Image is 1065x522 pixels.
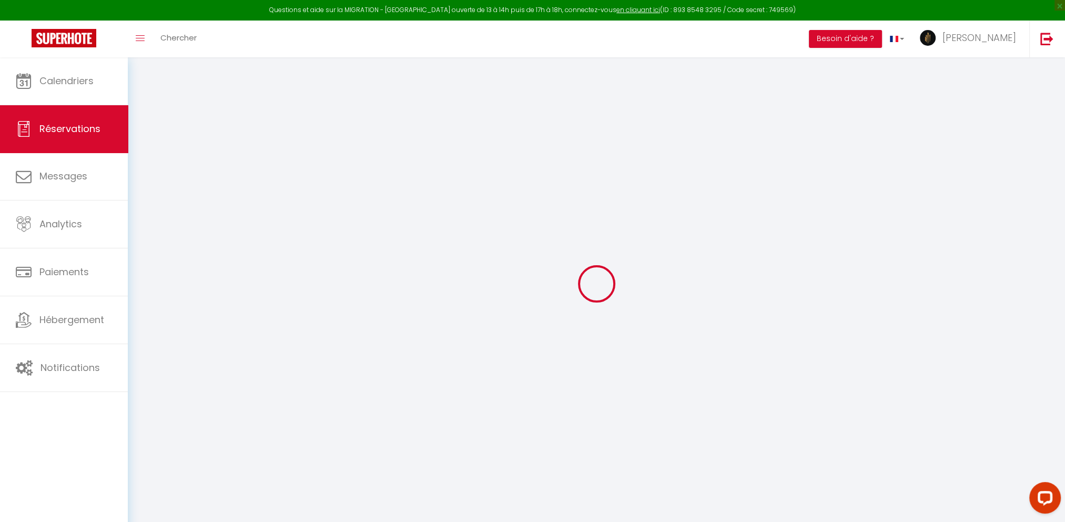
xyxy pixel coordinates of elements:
span: Notifications [40,361,100,374]
a: Chercher [153,21,205,57]
img: Super Booking [32,29,96,47]
a: ... [PERSON_NAME] [912,21,1029,57]
a: en cliquant ici [616,5,660,14]
span: Hébergement [39,313,104,326]
iframe: LiveChat chat widget [1021,478,1065,522]
img: ... [920,30,936,46]
img: logout [1040,32,1053,45]
span: Messages [39,169,87,183]
span: Réservations [39,122,100,135]
span: Paiements [39,265,89,278]
span: [PERSON_NAME] [942,31,1016,44]
button: Besoin d'aide ? [809,30,882,48]
span: Chercher [160,32,197,43]
span: Analytics [39,217,82,230]
span: Calendriers [39,74,94,87]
